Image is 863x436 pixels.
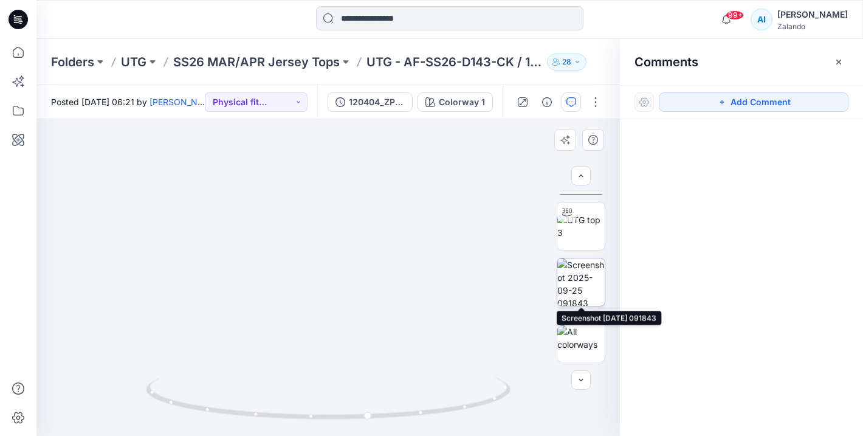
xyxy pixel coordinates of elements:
button: Colorway 1 [418,92,493,112]
img: Screenshot 2025-09-25 091843 [557,258,605,306]
span: 99+ [726,10,744,20]
h2: Comments [634,55,698,69]
a: UTG [121,54,146,71]
img: All colorways [557,325,605,351]
span: Posted [DATE] 06:21 by [51,95,205,108]
a: Folders [51,54,94,71]
div: Colorway 1 [439,95,485,109]
p: UTG - AF-SS26-D143-CK / 120404 [366,54,542,71]
a: [PERSON_NAME] [150,97,219,107]
div: [PERSON_NAME] [777,7,848,22]
button: Details [537,92,557,112]
div: 120404_ZPL_PRODUCTION _KM [349,95,405,109]
div: Zalando [777,22,848,31]
button: Add Comment [659,92,848,112]
div: AI [751,9,772,30]
img: UTG top 3 [557,213,605,239]
button: 28 [547,54,586,71]
button: 120404_ZPL_PRODUCTION _KM [328,92,413,112]
p: 28 [562,55,571,69]
a: SS26 MAR/APR Jersey Tops [173,54,340,71]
